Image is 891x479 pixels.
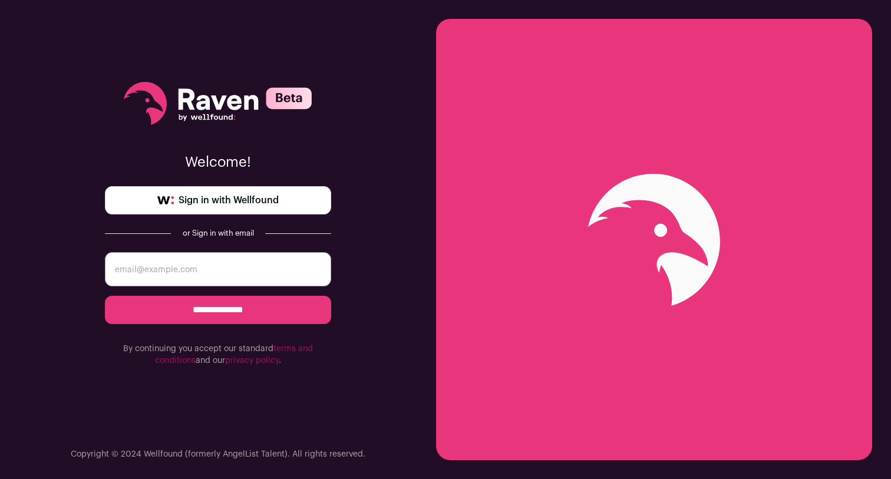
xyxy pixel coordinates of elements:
[180,229,256,238] div: or Sign in with email
[179,193,279,207] span: Sign in with Wellfound
[157,196,174,204] img: wellfound-symbol-flush-black-fb3c872781a75f747ccb3a119075da62bfe97bd399995f84a933054e44a575c4.png
[71,448,365,460] p: Copyright © 2024 Wellfound (formerly AngelList Talent). All rights reserved.
[105,186,331,214] a: Sign in with Wellfound
[105,343,331,366] p: By continuing you accept our standard and our .
[225,356,279,365] a: privacy policy
[105,153,331,172] p: Welcome!
[105,252,331,286] input: email@example.com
